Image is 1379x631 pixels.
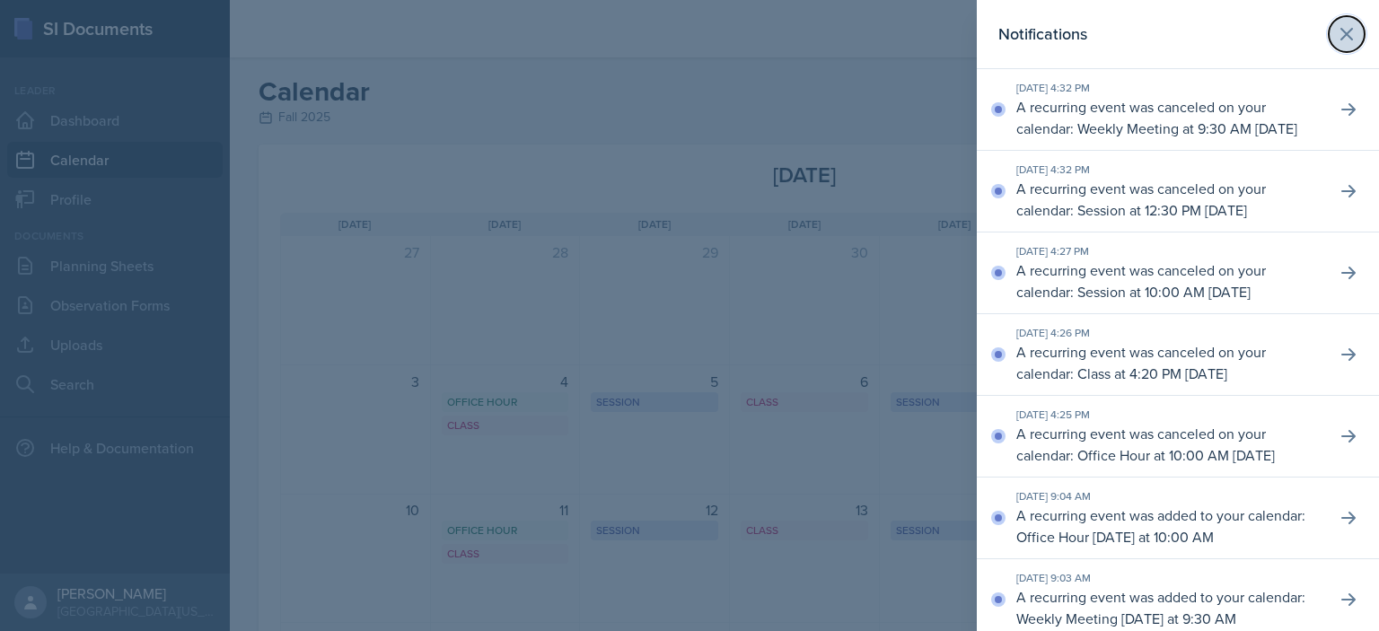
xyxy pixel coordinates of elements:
p: A recurring event was canceled on your calendar: Session at 12:30 PM [DATE] [1016,178,1322,221]
p: A recurring event was canceled on your calendar: Session at 10:00 AM [DATE] [1016,259,1322,302]
div: [DATE] 4:27 PM [1016,243,1322,259]
p: A recurring event was canceled on your calendar: Class at 4:20 PM [DATE] [1016,341,1322,384]
div: [DATE] 4:25 PM [1016,407,1322,423]
div: [DATE] 9:03 AM [1016,570,1322,586]
p: A recurring event was canceled on your calendar: Office Hour at 10:00 AM [DATE] [1016,423,1322,466]
p: A recurring event was added to your calendar: Weekly Meeting [DATE] at 9:30 AM [1016,586,1322,629]
div: [DATE] 4:32 PM [1016,80,1322,96]
div: [DATE] 4:26 PM [1016,325,1322,341]
h2: Notifications [998,22,1087,47]
p: A recurring event was canceled on your calendar: Weekly Meeting at 9:30 AM [DATE] [1016,96,1322,139]
p: A recurring event was added to your calendar: Office Hour [DATE] at 10:00 AM [1016,504,1322,548]
div: [DATE] 9:04 AM [1016,488,1322,504]
div: [DATE] 4:32 PM [1016,162,1322,178]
